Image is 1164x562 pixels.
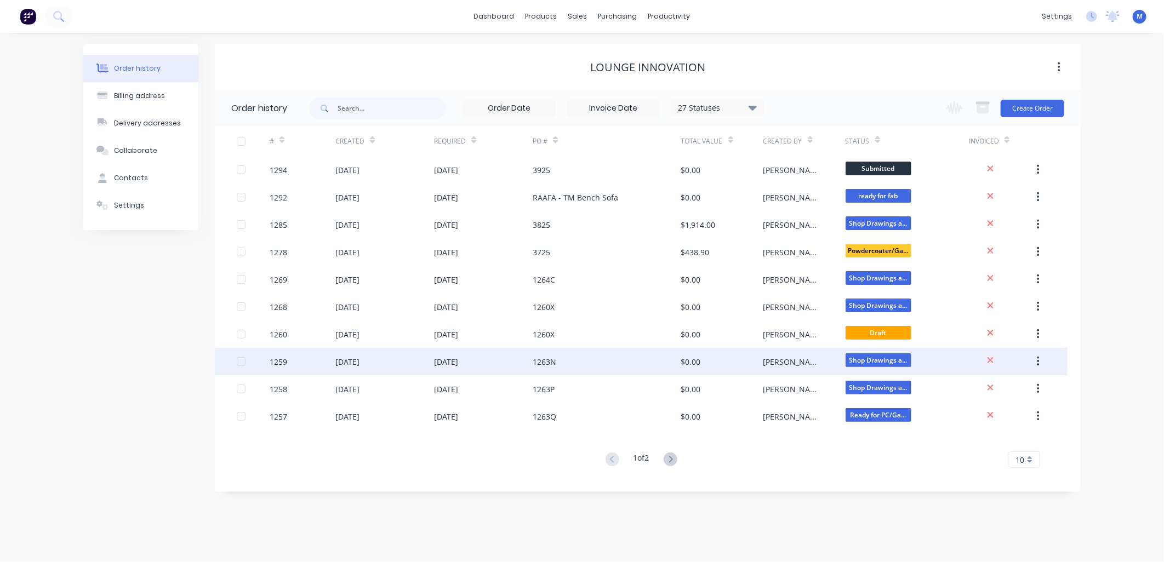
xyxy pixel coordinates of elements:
div: [DATE] [434,192,458,203]
div: 1260X [533,329,555,340]
div: 1258 [270,383,287,395]
div: [DATE] [434,383,458,395]
button: Billing address [83,82,198,110]
div: $1,914.00 [681,219,716,231]
div: [DATE] [434,164,458,176]
div: # [270,126,335,156]
div: [DATE] [335,301,360,313]
div: [DATE] [335,246,360,258]
span: Ready for PC/Ga... [846,408,911,422]
div: [PERSON_NAME] [763,192,824,203]
div: 1268 [270,301,287,313]
div: RAAFA - TM Bench Sofa [533,192,618,203]
div: Total Value [681,136,723,146]
span: Shop Drawings a... [846,216,911,230]
div: [PERSON_NAME] [763,246,824,258]
div: Settings [114,200,144,210]
span: 10 [1015,454,1024,466]
div: 3725 [533,246,550,258]
span: Draft [846,326,911,340]
div: $0.00 [681,329,701,340]
button: Create Order [1001,100,1064,117]
div: [DATE] [335,411,360,422]
div: 1 of 2 [634,452,649,468]
div: productivity [643,8,696,25]
div: Order history [114,64,161,73]
span: M [1137,12,1143,21]
div: products [520,8,563,25]
input: Order Date [463,100,555,117]
div: 3825 [533,219,550,231]
div: Collaborate [114,146,157,156]
div: [DATE] [335,356,360,368]
button: Delivery addresses [83,110,198,137]
div: [PERSON_NAME] [763,219,824,231]
button: Order history [83,55,198,82]
button: Settings [83,192,198,219]
div: [DATE] [335,192,360,203]
div: 1292 [270,192,287,203]
div: Created By [763,126,846,156]
div: sales [563,8,593,25]
div: [DATE] [434,219,458,231]
div: [DATE] [434,356,458,368]
div: $0.00 [681,356,701,368]
div: [DATE] [335,164,360,176]
span: ready for fab [846,189,911,203]
div: 1278 [270,246,287,258]
div: Status [846,136,870,146]
span: Shop Drawings a... [846,271,911,285]
div: [DATE] [335,219,360,231]
div: [DATE] [335,274,360,285]
div: Invoiced [969,136,999,146]
div: 3925 [533,164,550,176]
div: $0.00 [681,164,701,176]
span: Shop Drawings a... [846,353,911,367]
input: Search... [338,98,446,119]
div: settings [1036,8,1077,25]
div: 1269 [270,274,287,285]
div: [PERSON_NAME] [763,301,824,313]
div: Lounge Innovation [590,61,705,74]
button: Collaborate [83,137,198,164]
div: Invoiced [969,126,1035,156]
div: [DATE] [434,246,458,258]
div: [PERSON_NAME] [763,383,824,395]
input: Invoice Date [567,100,659,117]
div: [PERSON_NAME] [763,329,824,340]
div: [PERSON_NAME] [763,411,824,422]
div: [DATE] [434,329,458,340]
div: $0.00 [681,411,701,422]
span: Powdercoater/Ga... [846,244,911,257]
div: Delivery addresses [114,118,181,128]
div: PO # [533,136,547,146]
div: 27 Statuses [671,102,763,114]
div: 1259 [270,356,287,368]
div: $0.00 [681,192,701,203]
div: $0.00 [681,274,701,285]
span: Submitted [846,162,911,175]
div: Created [335,136,364,146]
div: Required [434,136,466,146]
div: Billing address [114,91,165,101]
div: 1263P [533,383,555,395]
div: Created By [763,136,802,146]
div: PO # [533,126,681,156]
div: 1264C [533,274,555,285]
div: [DATE] [434,274,458,285]
div: 1260 [270,329,287,340]
div: $438.90 [681,246,710,258]
div: $0.00 [681,383,701,395]
div: [DATE] [434,411,458,422]
div: 1257 [270,411,287,422]
div: Contacts [114,173,148,183]
div: 1294 [270,164,287,176]
div: $0.00 [681,301,701,313]
span: Shop Drawings a... [846,299,911,312]
div: Order history [231,102,287,115]
img: Factory [20,8,36,25]
span: Shop Drawings a... [846,381,911,394]
div: 1285 [270,219,287,231]
div: 1263Q [533,411,556,422]
div: Created [335,126,434,156]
